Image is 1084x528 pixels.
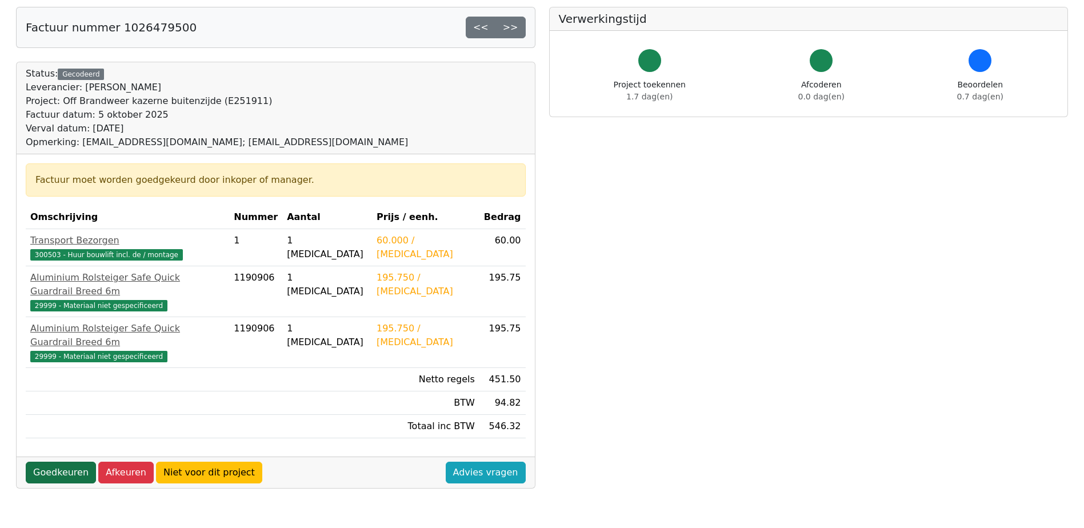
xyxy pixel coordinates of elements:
[495,17,526,38] a: >>
[287,271,367,298] div: 1 [MEDICAL_DATA]
[287,322,367,349] div: 1 [MEDICAL_DATA]
[229,266,282,317] td: 1190906
[30,322,225,349] div: Aluminium Rolsteiger Safe Quick Guardrail Breed 6m
[30,300,167,311] span: 29999 - Materiaal niet gespecificeerd
[479,368,526,391] td: 451.50
[30,234,225,247] div: Transport Bezorgen
[479,229,526,266] td: 60.00
[479,415,526,438] td: 546.32
[229,206,282,229] th: Nummer
[614,79,686,103] div: Project toekennen
[30,271,225,298] div: Aluminium Rolsteiger Safe Quick Guardrail Breed 6m
[559,12,1059,26] h5: Verwerkingstijd
[26,206,229,229] th: Omschrijving
[372,368,479,391] td: Netto regels
[479,206,526,229] th: Bedrag
[377,271,475,298] div: 195.750 / [MEDICAL_DATA]
[156,462,262,483] a: Niet voor dit project
[26,94,408,108] div: Project: Off Brandweer kazerne buitenzijde (E251911)
[372,206,479,229] th: Prijs / eenh.
[30,271,225,312] a: Aluminium Rolsteiger Safe Quick Guardrail Breed 6m29999 - Materiaal niet gespecificeerd
[26,122,408,135] div: Verval datum: [DATE]
[26,462,96,483] a: Goedkeuren
[957,92,1003,101] span: 0.7 dag(en)
[229,317,282,368] td: 1190906
[229,229,282,266] td: 1
[377,234,475,261] div: 60.000 / [MEDICAL_DATA]
[479,391,526,415] td: 94.82
[26,21,197,34] h5: Factuur nummer 1026479500
[58,69,104,80] div: Gecodeerd
[479,317,526,368] td: 195.75
[957,79,1003,103] div: Beoordelen
[26,81,408,94] div: Leverancier: [PERSON_NAME]
[30,249,183,261] span: 300503 - Huur bouwlift incl. de / montage
[26,135,408,149] div: Opmerking: [EMAIL_ADDRESS][DOMAIN_NAME]; [EMAIL_ADDRESS][DOMAIN_NAME]
[377,322,475,349] div: 195.750 / [MEDICAL_DATA]
[287,234,367,261] div: 1 [MEDICAL_DATA]
[35,173,516,187] div: Factuur moet worden goedgekeurd door inkoper of manager.
[372,415,479,438] td: Totaal inc BTW
[466,17,496,38] a: <<
[626,92,673,101] span: 1.7 dag(en)
[98,462,154,483] a: Afkeuren
[798,79,845,103] div: Afcoderen
[26,67,408,149] div: Status:
[30,322,225,363] a: Aluminium Rolsteiger Safe Quick Guardrail Breed 6m29999 - Materiaal niet gespecificeerd
[282,206,372,229] th: Aantal
[26,108,408,122] div: Factuur datum: 5 oktober 2025
[30,351,167,362] span: 29999 - Materiaal niet gespecificeerd
[446,462,526,483] a: Advies vragen
[372,391,479,415] td: BTW
[479,266,526,317] td: 195.75
[30,234,225,261] a: Transport Bezorgen300503 - Huur bouwlift incl. de / montage
[798,92,845,101] span: 0.0 dag(en)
